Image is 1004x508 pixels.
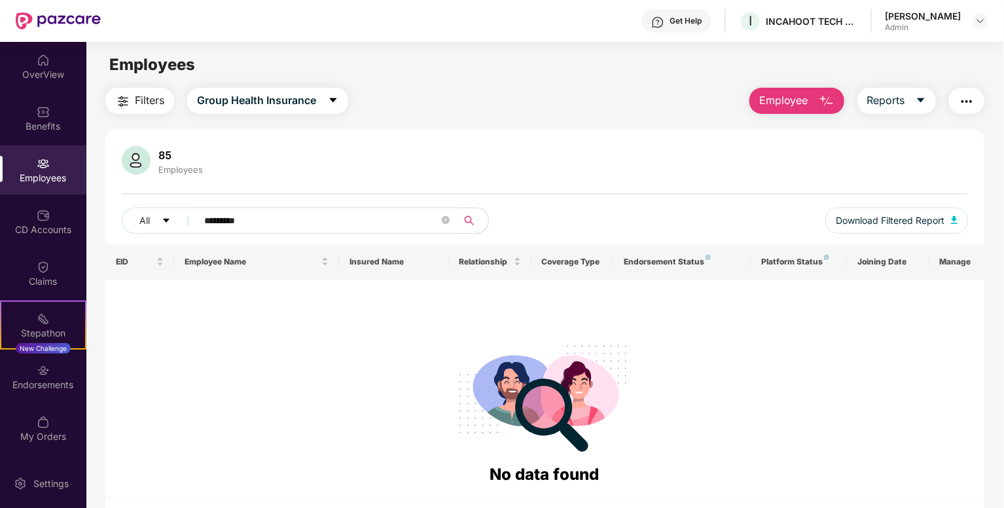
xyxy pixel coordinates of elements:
[885,22,961,33] div: Admin
[122,146,151,175] img: svg+xml;base64,PHN2ZyB4bWxucz0iaHR0cDovL3d3dy53My5vcmcvMjAwMC9zdmciIHhtbG5zOnhsaW5rPSJodHRwOi8vd3...
[162,216,171,227] span: caret-down
[37,54,50,67] img: svg+xml;base64,PHN2ZyBpZD0iSG9tZSIgeG1sbnM9Imh0dHA6Ly93d3cudzMub3JnLzIwMDAvc3ZnIiB3aWR0aD0iMjAiIG...
[670,16,702,26] div: Get Help
[442,216,450,224] span: close-circle
[135,92,164,109] span: Filters
[975,16,986,26] img: svg+xml;base64,PHN2ZyBpZD0iRHJvcGRvd24tMzJ4MzIiIHhtbG5zPSJodHRwOi8vd3d3LnczLm9yZy8yMDAwL3N2ZyIgd2...
[105,244,174,280] th: EID
[450,329,639,462] img: svg+xml;base64,PHN2ZyB4bWxucz0iaHR0cDovL3d3dy53My5vcmcvMjAwMC9zdmciIHdpZHRoPSIyODgiIGhlaWdodD0iMj...
[761,257,836,267] div: Platform Status
[706,255,711,260] img: svg+xml;base64,PHN2ZyB4bWxucz0iaHR0cDovL3d3dy53My5vcmcvMjAwMC9zdmciIHdpZHRoPSI4IiBoZWlnaHQ9IjgiIH...
[14,477,27,490] img: svg+xml;base64,PHN2ZyBpZD0iU2V0dGluZy0yMHgyMCIgeG1sbnM9Imh0dHA6Ly93d3cudzMub3JnLzIwMDAvc3ZnIiB3aW...
[37,209,50,222] img: svg+xml;base64,PHN2ZyBpZD0iQ0RfQWNjb3VudHMiIGRhdGEtbmFtZT0iQ0QgQWNjb3VudHMiIHhtbG5zPSJodHRwOi8vd3...
[37,312,50,325] img: svg+xml;base64,PHN2ZyB4bWxucz0iaHR0cDovL3d3dy53My5vcmcvMjAwMC9zdmciIHdpZHRoPSIyMSIgaGVpZ2h0PSIyMC...
[531,244,614,280] th: Coverage Type
[916,95,926,107] span: caret-down
[187,88,348,114] button: Group Health Insurancecaret-down
[651,16,664,29] img: svg+xml;base64,PHN2ZyBpZD0iSGVscC0zMngzMiIgeG1sbnM9Imh0dHA6Ly93d3cudzMub3JnLzIwMDAvc3ZnIiB3aWR0aD...
[37,261,50,274] img: svg+xml;base64,PHN2ZyBpZD0iQ2xhaW0iIHhtbG5zPSJodHRwOi8vd3d3LnczLm9yZy8yMDAwL3N2ZyIgd2lkdGg9IjIwIi...
[459,257,511,267] span: Relationship
[449,244,531,280] th: Relationship
[174,244,339,280] th: Employee Name
[185,257,319,267] span: Employee Name
[857,88,936,114] button: Reportscaret-down
[867,92,905,109] span: Reports
[1,327,85,340] div: Stepathon
[490,465,600,484] span: No data found
[749,13,752,29] span: I
[819,94,834,109] img: svg+xml;base64,PHN2ZyB4bWxucz0iaHR0cDovL3d3dy53My5vcmcvMjAwMC9zdmciIHhtbG5zOnhsaW5rPSJodHRwOi8vd3...
[156,149,206,162] div: 85
[37,416,50,429] img: svg+xml;base64,PHN2ZyBpZD0iTXlfT3JkZXJzIiBkYXRhLW5hbWU9Ik15IE9yZGVycyIgeG1sbnM9Imh0dHA6Ly93d3cudz...
[29,477,73,490] div: Settings
[197,92,316,109] span: Group Health Insurance
[959,94,975,109] img: svg+xml;base64,PHN2ZyB4bWxucz0iaHR0cDovL3d3dy53My5vcmcvMjAwMC9zdmciIHdpZHRoPSIyNCIgaGVpZ2h0PSIyNC...
[37,105,50,118] img: svg+xml;base64,PHN2ZyBpZD0iQmVuZWZpdHMiIHhtbG5zPSJodHRwOi8vd3d3LnczLm9yZy8yMDAwL3N2ZyIgd2lkdGg9Ij...
[116,257,154,267] span: EID
[156,164,206,175] div: Employees
[16,343,71,354] div: New Challenge
[328,95,338,107] span: caret-down
[825,208,968,234] button: Download Filtered Report
[339,244,449,280] th: Insured Name
[139,213,150,228] span: All
[824,255,829,260] img: svg+xml;base64,PHN2ZyB4bWxucz0iaHR0cDovL3d3dy53My5vcmcvMjAwMC9zdmciIHdpZHRoPSI4IiBoZWlnaHQ9IjgiIH...
[442,215,450,227] span: close-circle
[37,364,50,377] img: svg+xml;base64,PHN2ZyBpZD0iRW5kb3JzZW1lbnRzIiB4bWxucz0iaHR0cDovL3d3dy53My5vcmcvMjAwMC9zdmciIHdpZH...
[885,10,961,22] div: [PERSON_NAME]
[115,94,131,109] img: svg+xml;base64,PHN2ZyB4bWxucz0iaHR0cDovL3d3dy53My5vcmcvMjAwMC9zdmciIHdpZHRoPSIyNCIgaGVpZ2h0PSIyNC...
[766,15,857,27] div: INCAHOOT TECH SERVICES PRIVATE LIMITED
[122,208,202,234] button: Allcaret-down
[16,12,101,29] img: New Pazcare Logo
[456,215,482,226] span: search
[105,88,174,114] button: Filters
[624,257,740,267] div: Endorsement Status
[951,216,958,224] img: svg+xml;base64,PHN2ZyB4bWxucz0iaHR0cDovL3d3dy53My5vcmcvMjAwMC9zdmciIHhtbG5zOnhsaW5rPSJodHRwOi8vd3...
[456,208,489,234] button: search
[847,244,929,280] th: Joining Date
[929,244,984,280] th: Manage
[836,213,944,228] span: Download Filtered Report
[749,88,844,114] button: Employee
[37,157,50,170] img: svg+xml;base64,PHN2ZyBpZD0iRW1wbG95ZWVzIiB4bWxucz0iaHR0cDovL3d3dy53My5vcmcvMjAwMC9zdmciIHdpZHRoPS...
[109,55,195,74] span: Employees
[759,92,808,109] span: Employee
